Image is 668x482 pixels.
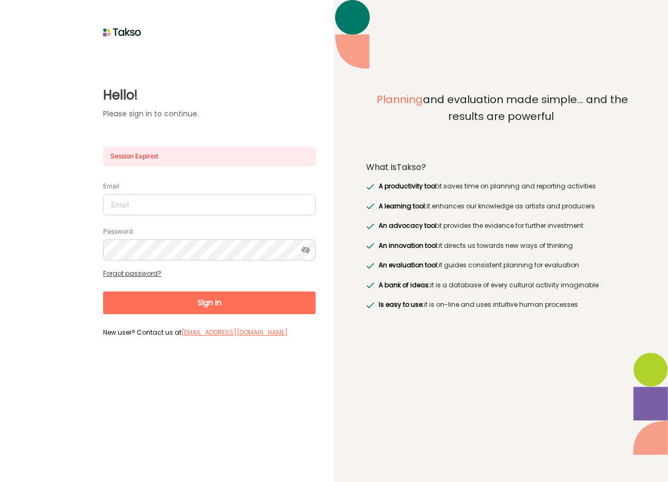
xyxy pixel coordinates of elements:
img: greenRight [366,302,375,308]
label: [EMAIL_ADDRESS][DOMAIN_NAME] [181,327,288,338]
label: it directs us towards new ways of thinking [376,240,572,251]
img: greenRight [366,223,375,229]
label: Session Expired [110,152,330,160]
span: An evaluation tool: [379,260,439,269]
span: A bank of ideas: [379,280,430,289]
label: it guides consistent planning for evaluation [376,260,579,270]
label: it enhances our knowledge as artists and producers [376,201,594,212]
button: Sign In [103,292,316,314]
span: Is easy to use: [379,300,424,309]
label: Password [103,227,133,236]
img: greenRight [366,282,375,288]
label: it is a database of every cultural activity imaginable [376,280,598,290]
img: greenRight [366,184,375,190]
span: Takso? [397,161,426,173]
span: An advocacy tool: [379,221,438,230]
label: What is [366,162,426,173]
label: Please sign in to continue. [103,108,316,119]
img: greenRight [366,263,375,269]
label: it provides the evidence for further investment [376,220,583,231]
label: and evaluation made simple... and the results are powerful [366,92,636,148]
label: it saves time on planning and reporting activities [376,181,595,192]
img: greenRight [366,243,375,249]
label: it is on-line and uses intuitive human processes [376,299,578,310]
img: taksoLoginLogo [103,24,141,40]
label: Hello! [103,86,316,105]
span: Planning [377,92,423,107]
span: An innovation tool: [379,241,439,250]
label: Email [103,182,119,190]
img: greenRight [366,203,375,209]
a: [EMAIL_ADDRESS][DOMAIN_NAME] [181,328,288,337]
a: Forgot password? [103,269,161,278]
span: A learning tool: [379,202,427,210]
input: Email [103,194,316,215]
span: A productivity tool: [379,182,438,190]
label: New user? Contact us at [103,327,316,337]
